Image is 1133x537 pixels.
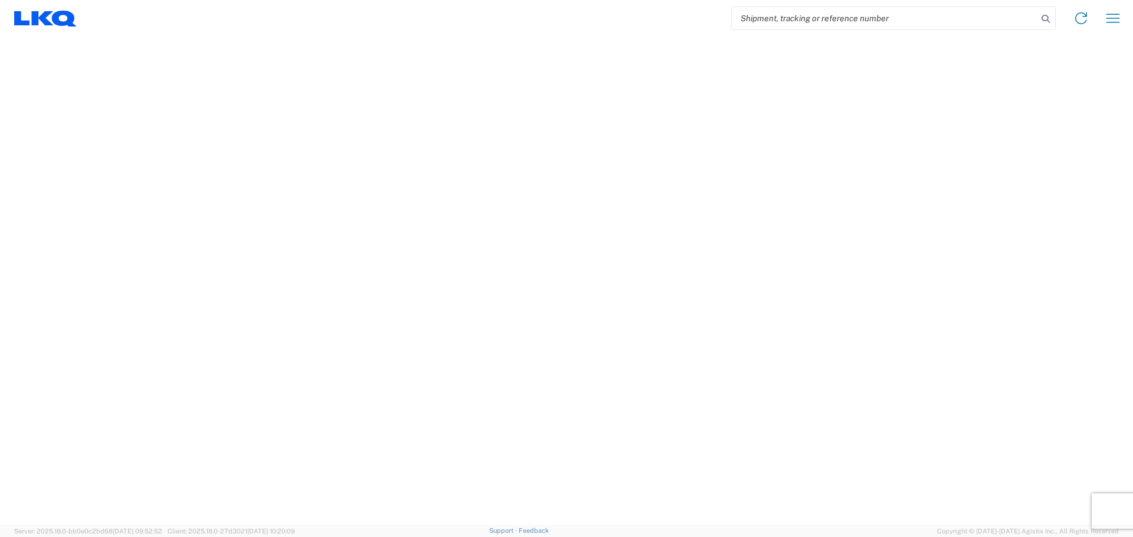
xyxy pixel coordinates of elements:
span: Server: 2025.18.0-bb0e0c2bd68 [14,528,162,535]
input: Shipment, tracking or reference number [732,7,1037,29]
a: Feedback [519,527,549,534]
span: Copyright © [DATE]-[DATE] Agistix Inc., All Rights Reserved [937,526,1119,536]
span: [DATE] 10:20:09 [247,528,295,535]
span: [DATE] 09:52:52 [113,528,162,535]
span: Client: 2025.18.0-27d3021 [168,528,295,535]
a: Support [489,527,519,534]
